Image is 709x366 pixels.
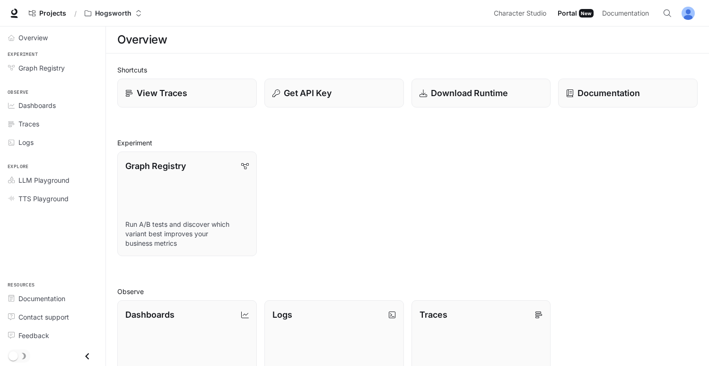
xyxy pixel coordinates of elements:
img: User avatar [682,7,695,20]
a: Documentation [558,79,698,107]
span: Dashboards [18,100,56,110]
a: Documentation [598,4,656,23]
a: Graph Registry [4,60,102,76]
p: Run A/B tests and discover which variant best improves your business metrics [125,220,249,248]
p: Logs [272,308,292,321]
button: Close drawer [77,347,98,366]
span: Dark mode toggle [9,350,18,361]
div: / [70,9,80,18]
a: Dashboards [4,97,102,114]
a: View Traces [117,79,257,107]
p: Documentation [578,87,640,99]
a: LLM Playground [4,172,102,188]
a: Feedback [4,327,102,344]
p: Dashboards [125,308,175,321]
span: Logs [18,137,34,147]
span: Graph Registry [18,63,65,73]
span: Portal [558,8,577,19]
span: Documentation [18,294,65,304]
h1: Overview [117,30,167,49]
a: Graph RegistryRun A/B tests and discover which variant best improves your business metrics [117,152,257,256]
a: Character Studio [490,4,553,23]
span: Feedback [18,330,49,340]
h2: Experiment [117,138,698,148]
button: Get API Key [264,79,404,107]
div: New [579,9,594,18]
p: View Traces [137,87,187,99]
span: Contact support [18,312,69,322]
span: Projects [39,9,66,18]
a: Documentation [4,290,102,307]
h2: Shortcuts [117,65,698,75]
p: Download Runtime [431,87,508,99]
a: Download Runtime [411,79,551,107]
a: Overview [4,29,102,46]
p: Get API Key [284,87,332,99]
a: PortalNew [554,4,597,23]
span: LLM Playground [18,175,70,185]
span: Traces [18,119,39,129]
span: Overview [18,33,48,43]
p: Hogsworth [95,9,131,18]
a: TTS Playground [4,190,102,207]
button: Open workspace menu [80,4,146,23]
span: Character Studio [494,8,546,19]
p: Traces [420,308,447,321]
a: Go to projects [25,4,70,23]
a: Contact support [4,309,102,325]
span: TTS Playground [18,194,69,204]
button: User avatar [679,4,698,23]
button: Open Command Menu [658,4,677,23]
span: Documentation [602,8,649,19]
a: Traces [4,116,102,132]
a: Logs [4,134,102,151]
h2: Observe [117,286,698,296]
p: Graph Registry [125,160,186,172]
